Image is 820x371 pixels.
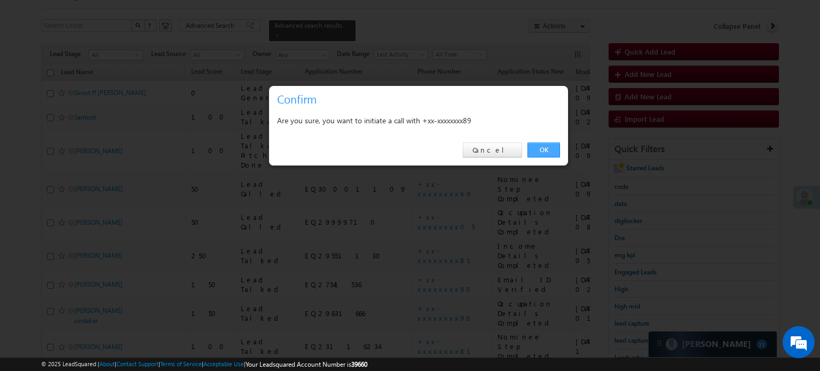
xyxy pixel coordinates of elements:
h3: Confirm [277,90,564,108]
a: Acceptable Use [203,360,244,367]
a: OK [527,143,560,157]
a: About [99,360,115,367]
a: Contact Support [116,360,159,367]
span: © 2025 LeadSquared | | | | | [41,359,367,369]
div: Are you sure, you want to initiate a call with +xx-xxxxxxxx89 [277,114,560,127]
a: Terms of Service [160,360,202,367]
a: Cancel [463,143,522,157]
span: Your Leadsquared Account Number is [246,360,367,368]
span: 39660 [351,360,367,368]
